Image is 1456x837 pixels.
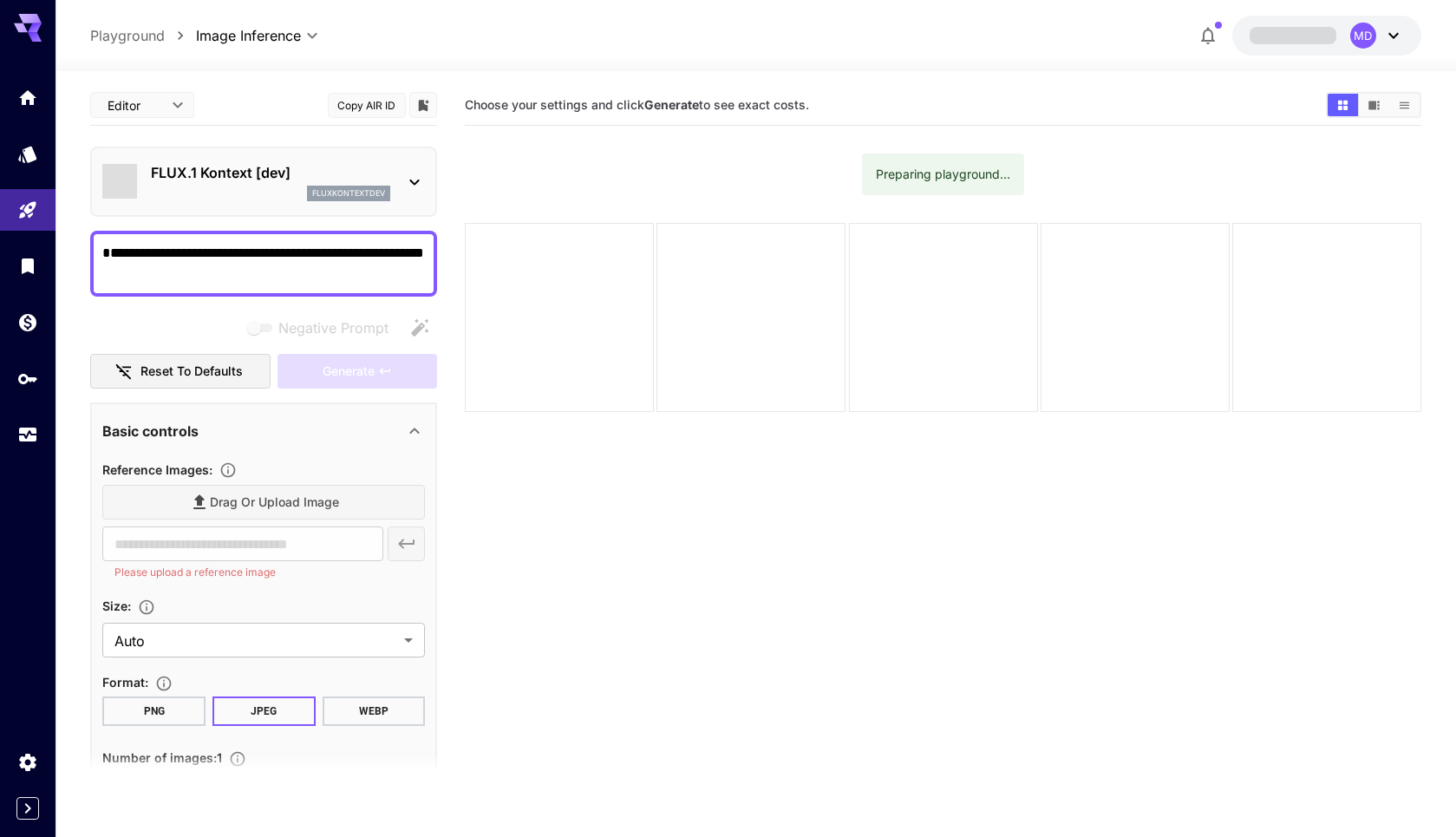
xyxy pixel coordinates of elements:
[102,410,425,452] div: Basic controls
[17,199,38,221] div: Playground
[148,675,180,692] button: Choose the file format for the output image.
[323,696,426,726] button: WEBP
[102,462,212,477] span: Reference Images :
[17,424,38,446] div: Usage
[17,368,38,389] div: API Keys
[465,97,809,112] span: Choose your settings and click to see exact costs.
[277,354,437,389] div: Please upload a reference image
[102,696,206,726] button: PNG
[1350,23,1376,49] div: MD
[102,155,425,208] div: FLUX.1 Kontext [dev]fluxkontextdev
[196,25,301,46] span: Image Inference
[1326,92,1421,118] div: Show images in grid viewShow images in video viewShow images in list view
[90,25,196,46] nav: breadcrumb
[108,96,161,114] span: Editor
[415,95,431,115] button: Add to library
[17,143,38,165] div: Models
[114,564,370,581] p: Please upload a reference image
[312,187,385,199] p: fluxkontextdev
[876,159,1010,190] div: Preparing playground...
[151,162,390,183] p: FLUX.1 Kontext [dev]
[102,598,131,613] span: Size :
[1389,94,1420,116] button: Show images in list view
[1328,94,1358,116] button: Show images in grid view
[90,25,165,46] a: Playground
[644,97,699,112] b: Generate
[131,598,162,616] button: Adjust the dimensions of the generated image by specifying its width and height in pixels, or sel...
[114,631,397,651] span: Auto
[102,675,148,690] span: Format :
[17,751,38,773] div: Settings
[328,93,406,118] button: Copy AIR ID
[102,750,222,765] span: Number of images : 1
[278,317,388,338] span: Negative Prompt
[1232,16,1421,56] button: MD
[1359,94,1389,116] button: Show images in video view
[222,750,253,768] button: Specify how many images to generate in a single request. Each image generation will be charged se...
[16,797,39,820] button: Expand sidebar
[90,354,271,389] button: Reset to defaults
[17,311,38,333] div: Wallet
[17,87,38,108] div: Home
[17,255,38,277] div: Library
[212,461,244,479] button: Upload a reference image to guide the result. This is needed for Image-to-Image or Inpainting. Su...
[244,317,402,338] span: Negative prompts are not compatible with the selected model.
[212,696,316,726] button: JPEG
[102,421,199,441] p: Basic controls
